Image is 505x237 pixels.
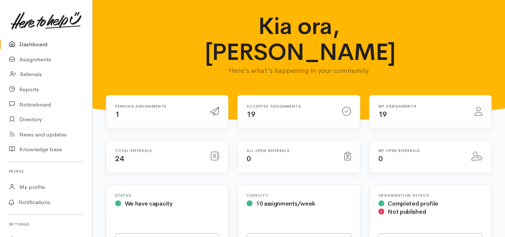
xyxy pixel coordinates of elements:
[378,149,462,153] h6: My open referrals
[247,104,333,108] h6: Accepted assignments
[115,193,219,197] h6: Status
[378,193,482,197] h6: Organisation Details
[378,154,383,163] span: 0
[388,208,426,216] span: Not published
[115,104,201,108] h6: Pending assignments
[247,110,255,119] span: 19
[115,110,120,119] span: 1
[115,154,124,163] span: 24
[378,104,466,108] h6: My assignments
[247,149,335,153] h6: All open referrals
[256,200,315,207] span: 10 assignments/week
[115,149,201,153] h6: Total referrals
[205,13,393,65] h1: Kia ora, [PERSON_NAME]
[247,154,251,163] span: 0
[388,200,438,207] span: Completed profile
[247,193,351,197] h6: Capacity
[205,65,393,76] p: Here's what's happening in your community
[378,110,387,119] span: 19
[9,219,83,229] h6: Settings
[125,200,173,207] span: We have capacity
[9,166,83,176] h6: Profile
